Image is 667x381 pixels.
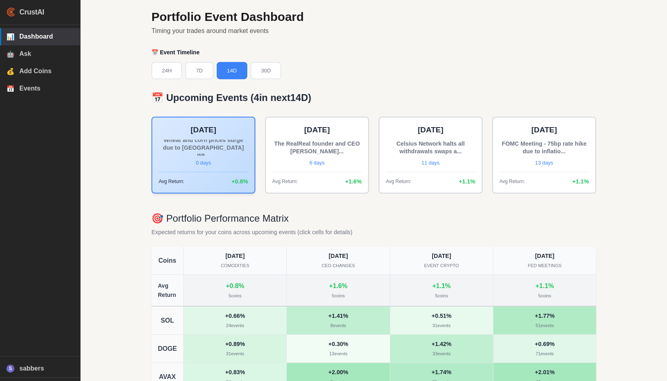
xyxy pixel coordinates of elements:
[19,33,74,40] span: Dashboard
[386,124,475,136] div: [DATE]
[538,292,551,300] div: 5 coins
[226,281,244,291] div: + 0.8 %
[6,365,14,373] div: S
[19,6,44,18] span: CrustAI
[395,368,488,377] div: + 1.74 %
[395,311,488,321] div: + 0.51 %
[292,311,385,321] div: + 1.41 %
[386,159,475,167] div: 11 days
[19,85,74,92] span: Events
[151,307,184,334] div: SOL
[184,307,287,334] div: SOL - comodities: 0.66% max return
[159,159,248,167] div: 0 days
[498,340,591,349] div: + 0.69 %
[345,177,362,186] span: + 1.6 %
[292,350,385,358] div: 13 events
[6,50,14,58] span: 🤖
[292,340,385,349] div: + 0.30 %
[151,213,596,224] h3: 🎯 Portfolio Performance Matrix
[459,177,475,186] span: + 1.1 %
[498,262,591,270] div: FED MEETINGS
[332,292,345,300] div: 5 coins
[572,177,589,186] span: + 1.1 %
[19,365,74,372] span: sabbers
[159,140,248,156] div: Wheat and corn prices surge due to [GEOGRAPHIC_DATA] wa...
[390,307,493,334] div: SOL - event_crypto: 0.51% max return
[6,7,16,17] img: CrustAI
[292,322,385,330] div: 8 events
[151,49,596,56] h2: 📅 Event Timeline
[188,350,282,358] div: 31 events
[292,262,385,270] div: CEO CHANGES
[232,177,248,186] span: + 0.8 %
[535,281,554,291] div: + 1.1 %
[287,335,390,362] div: DOGE - ceo_changes: 0.30% max return
[292,368,385,377] div: + 2.00 %
[19,68,74,75] span: Add Coins
[19,50,74,58] span: Ask
[498,311,591,321] div: + 1.77 %
[228,292,241,300] div: 5 coins
[498,368,591,377] div: + 2.01 %
[188,340,282,349] div: + 0.89 %
[395,262,488,270] div: EVENT CRYPTO
[188,251,282,261] div: [DATE]
[395,251,488,261] div: [DATE]
[159,124,248,136] div: [DATE]
[292,251,385,261] div: [DATE]
[151,26,596,36] p: Timing your trades around market events
[493,335,596,362] div: DOGE - fed_meetings: 0.69% max return
[188,262,282,270] div: COMODITIES
[395,322,488,330] div: 31 events
[499,140,589,156] div: FOMC Meeting - 75bp rate hike due to inflatio...
[6,68,14,75] span: 💰
[329,281,348,291] div: + 1.6 %
[272,124,362,136] div: [DATE]
[188,368,282,377] div: + 0.83 %
[498,322,591,330] div: 51 events
[395,350,488,358] div: 33 events
[499,159,589,167] div: 13 days
[498,251,591,261] div: [DATE]
[432,281,451,291] div: + 1.1 %
[217,62,247,79] button: 14D
[435,292,448,300] div: 5 coins
[151,10,596,24] h1: Portfolio Event Dashboard
[493,307,596,334] div: SOL - fed_meetings: 1.77% max return
[498,350,591,358] div: 71 events
[272,178,298,185] span: Avg Return:
[395,340,488,349] div: + 1.42 %
[151,247,184,274] div: Coins
[151,275,184,306] div: Avg Return
[185,62,213,79] button: 7D
[390,335,493,362] div: DOGE - event_crypto: 1.42% max return
[272,159,362,167] div: 6 days
[251,62,281,79] button: 30D
[386,178,411,185] span: Avg Return:
[272,140,362,156] div: The RealReal founder and CEO [PERSON_NAME]...
[499,124,589,136] div: [DATE]
[151,228,596,237] p: Expected returns for your coins across upcoming events (click cells for details)
[386,140,475,156] div: Celsius Network halts all withdrawals swaps a...
[159,178,184,185] span: Avg Return:
[499,178,525,185] span: Avg Return:
[188,311,282,321] div: + 0.66 %
[151,92,596,104] h3: 📅 Upcoming Events ( 4 in next 14D )
[188,322,282,330] div: 24 events
[151,62,182,79] button: 24H
[6,33,14,41] span: 📊
[287,307,390,334] div: SOL - ceo_changes: 1.41% max return
[6,85,14,93] span: 📅
[151,335,184,362] div: DOGE
[184,335,287,362] div: DOGE - comodities: 0.89% max return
